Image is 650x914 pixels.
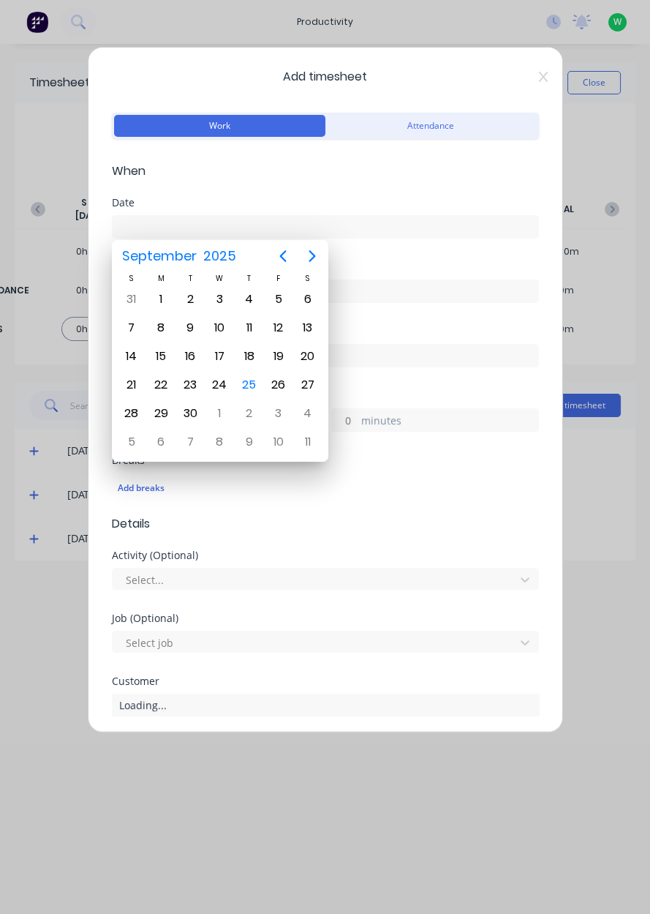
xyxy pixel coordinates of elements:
div: Friday, September 12, 2025 [268,317,290,339]
input: 0 [332,409,358,431]
div: Sunday, September 28, 2025 [121,402,143,424]
div: Friday, September 5, 2025 [268,288,290,310]
div: M [146,272,175,285]
button: Previous page [268,241,298,271]
div: Thursday, September 18, 2025 [238,345,260,367]
div: W [205,272,234,285]
button: Attendance [325,115,537,137]
div: Wednesday, September 10, 2025 [208,317,230,339]
div: Tuesday, October 7, 2025 [179,431,201,453]
button: September2025 [113,243,246,269]
div: T [234,272,263,285]
div: Monday, October 6, 2025 [150,431,172,453]
span: When [112,162,539,180]
span: Details [112,515,539,533]
div: Thursday, October 9, 2025 [238,431,260,453]
div: Tuesday, September 16, 2025 [179,345,201,367]
div: Sunday, August 31, 2025 [121,288,143,310]
div: Wednesday, September 17, 2025 [208,345,230,367]
div: Thursday, September 4, 2025 [238,288,260,310]
div: Monday, September 1, 2025 [150,288,172,310]
div: Customer [112,676,539,686]
div: Today, Thursday, September 25, 2025 [238,374,260,396]
div: Saturday, September 13, 2025 [297,317,319,339]
div: Thursday, September 11, 2025 [238,317,260,339]
span: Add timesheet [112,68,539,86]
div: Saturday, October 11, 2025 [297,431,319,453]
div: Friday, October 10, 2025 [268,431,290,453]
div: Saturday, September 27, 2025 [297,374,319,396]
div: Thursday, October 2, 2025 [238,402,260,424]
div: Wednesday, September 24, 2025 [208,374,230,396]
div: Friday, September 19, 2025 [268,345,290,367]
div: Job (Optional) [112,613,539,623]
button: Next page [298,241,327,271]
div: Activity (Optional) [112,550,539,561]
div: Friday, September 26, 2025 [268,374,290,396]
button: Work [114,115,325,137]
div: Monday, September 15, 2025 [150,345,172,367]
div: Tuesday, September 2, 2025 [179,288,201,310]
div: Sunday, September 7, 2025 [121,317,143,339]
div: Sunday, October 5, 2025 [121,431,143,453]
label: minutes [361,413,538,431]
div: F [264,272,293,285]
div: Add breaks [118,479,533,498]
div: Wednesday, September 3, 2025 [208,288,230,310]
div: S [293,272,322,285]
div: Wednesday, October 1, 2025 [208,402,230,424]
span: 2025 [200,243,240,269]
div: Tuesday, September 30, 2025 [179,402,201,424]
div: Date [112,198,539,208]
div: T [175,272,205,285]
div: Tuesday, September 23, 2025 [179,374,201,396]
span: September [119,243,200,269]
div: Saturday, September 6, 2025 [297,288,319,310]
div: Friday, October 3, 2025 [268,402,290,424]
div: Monday, September 22, 2025 [150,374,172,396]
div: Sunday, September 21, 2025 [121,374,143,396]
div: Saturday, October 4, 2025 [297,402,319,424]
div: Monday, September 8, 2025 [150,317,172,339]
div: S [117,272,146,285]
div: Sunday, September 14, 2025 [121,345,143,367]
div: Wednesday, October 8, 2025 [208,431,230,453]
div: Monday, September 29, 2025 [150,402,172,424]
div: Tuesday, September 9, 2025 [179,317,201,339]
div: Breaks [112,455,539,465]
div: Saturday, September 20, 2025 [297,345,319,367]
div: Loading... [112,694,539,716]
